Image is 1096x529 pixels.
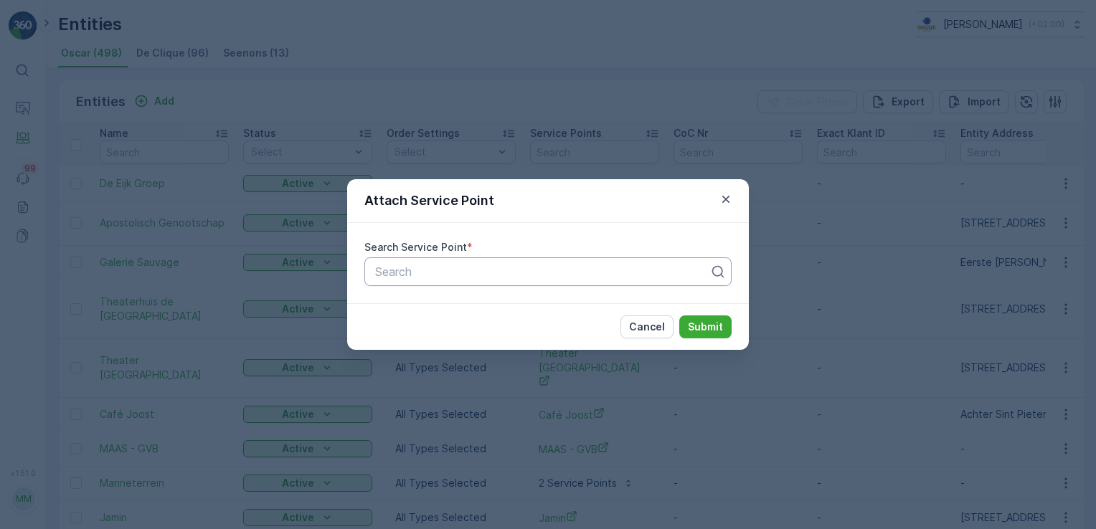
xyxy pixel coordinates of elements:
button: Submit [679,315,732,338]
label: Search Service Point [364,241,467,253]
p: Attach Service Point [364,191,494,211]
button: Cancel [620,315,674,338]
p: Submit [688,320,723,334]
p: Search [375,263,709,280]
p: Cancel [629,320,665,334]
